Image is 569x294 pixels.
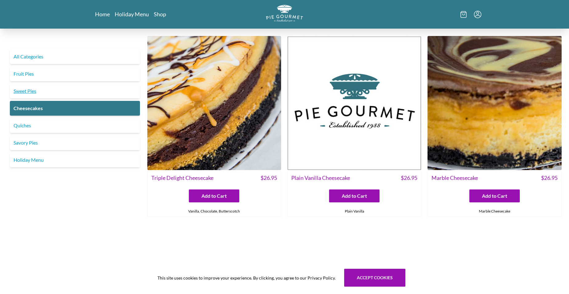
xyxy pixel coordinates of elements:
[261,174,277,182] span: $ 26.95
[147,36,281,170] img: Triple Delight Cheesecake
[10,118,140,133] a: Quiches
[157,275,336,281] span: This site uses cookies to improve your experience. By clicking, you agree to our Privacy Policy.
[287,36,421,170] img: Plain Vanilla Cheesecake
[428,206,561,217] div: Marble Cheesecake
[469,189,520,202] button: Add to Cart
[201,192,227,200] span: Add to Cart
[288,206,421,217] div: Plain Vanilla
[329,189,380,202] button: Add to Cart
[189,189,239,202] button: Add to Cart
[428,36,562,170] img: Marble Cheesecake
[266,5,303,22] img: logo
[474,11,481,18] button: Menu
[401,174,417,182] span: $ 26.95
[151,174,213,182] span: Triple Delight Cheesecake
[342,192,367,200] span: Add to Cart
[10,101,140,116] a: Cheesecakes
[154,10,166,18] a: Shop
[10,135,140,150] a: Savory Pies
[10,153,140,167] a: Holiday Menu
[291,174,350,182] span: Plain Vanilla Cheesecake
[541,174,558,182] span: $ 26.95
[148,206,281,217] div: Vanilla, Chocolate, Butterscotch
[344,269,405,287] button: Accept cookies
[482,192,507,200] span: Add to Cart
[432,174,478,182] span: Marble Cheesecake
[266,5,303,24] a: Logo
[115,10,149,18] a: Holiday Menu
[95,10,110,18] a: Home
[10,66,140,81] a: Fruit Pies
[10,49,140,64] a: All Categories
[10,84,140,98] a: Sweet Pies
